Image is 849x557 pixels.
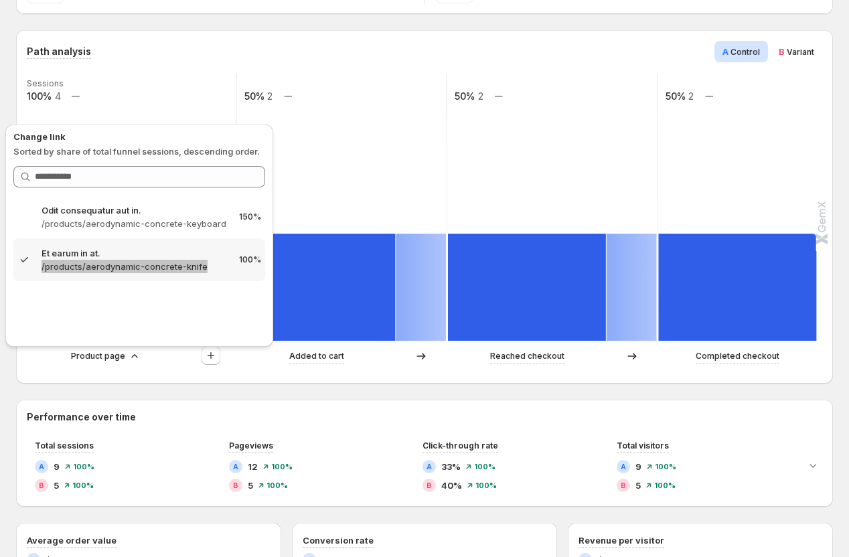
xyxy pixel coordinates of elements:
[55,90,61,102] text: 4
[621,481,626,489] h2: B
[654,481,676,489] span: 100%
[54,479,59,492] span: 5
[787,47,814,57] span: Variant
[635,479,641,492] span: 5
[803,456,822,475] button: Expand chart
[27,534,117,547] h3: Average order value
[27,78,64,88] text: Sessions
[271,463,293,471] span: 100%
[39,463,44,471] h2: A
[42,204,228,217] p: Odit consequatur aut in.
[239,254,261,265] p: 100%
[72,481,94,489] span: 100%
[722,46,728,57] span: A
[42,246,228,260] p: Et earum in at.
[441,460,461,473] span: 33%
[35,441,94,451] span: Total sessions
[233,481,238,489] h2: B
[441,479,462,492] span: 40%
[54,460,60,473] span: 9
[478,90,483,102] text: 2
[422,441,498,451] span: Click-through rate
[578,534,664,547] h3: Revenue per visitor
[27,410,822,424] h2: Performance over time
[73,463,94,471] span: 100%
[303,534,374,547] h3: Conversion rate
[239,212,261,222] p: 150%
[621,463,626,471] h2: A
[39,481,44,489] h2: B
[248,460,258,473] span: 12
[13,145,265,158] p: Sorted by share of total funnel sessions, descending order.
[475,481,497,489] span: 100%
[248,479,253,492] span: 5
[13,130,265,143] p: Change link
[233,463,238,471] h2: A
[635,460,641,473] span: 9
[474,463,495,471] span: 100%
[27,45,91,58] h3: Path analysis
[490,349,564,363] p: Reached checkout
[244,90,264,102] text: 50%
[779,46,785,57] span: B
[267,90,273,102] text: 2
[455,90,475,102] text: 50%
[27,90,52,102] text: 100%
[666,90,686,102] text: 50%
[42,260,228,273] p: /products/aerodynamic-concrete-knife
[266,481,288,489] span: 100%
[617,441,669,451] span: Total visitors
[655,463,676,471] span: 100%
[688,90,694,102] text: 2
[427,481,432,489] h2: B
[71,349,125,363] p: Product page
[696,349,779,363] p: Completed checkout
[229,441,273,451] span: Pageviews
[42,217,228,230] p: /products/aerodynamic-concrete-keyboard
[289,349,344,363] p: Added to cart
[730,47,760,57] span: Control
[427,463,432,471] h2: A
